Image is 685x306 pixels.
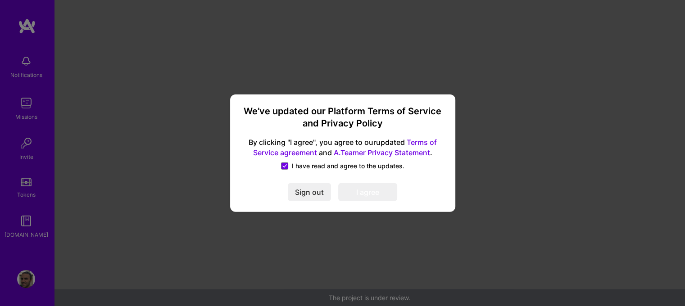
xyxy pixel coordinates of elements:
span: I have read and agree to the updates. [292,161,404,170]
span: By clicking "I agree", you agree to our updated and . [241,137,445,158]
a: Terms of Service agreement [253,138,437,157]
h3: We’ve updated our Platform Terms of Service and Privacy Policy [241,105,445,130]
button: I agree [338,183,397,201]
a: A.Teamer Privacy Statement [334,148,430,157]
button: Sign out [288,183,331,201]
